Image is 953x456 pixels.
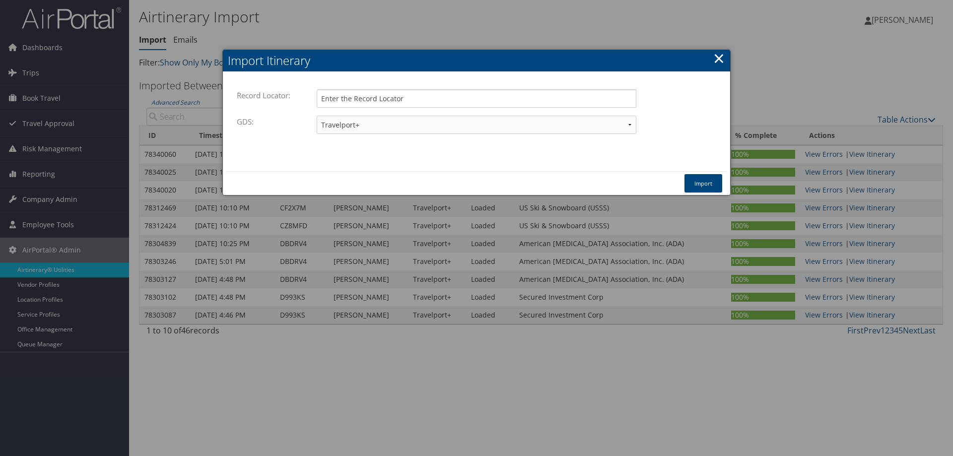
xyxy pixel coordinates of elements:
[713,48,725,68] a: ×
[223,50,730,71] h2: Import Itinerary
[237,112,259,131] label: GDS:
[237,86,295,105] label: Record Locator:
[317,89,636,108] input: Enter the Record Locator
[684,174,722,193] button: Import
